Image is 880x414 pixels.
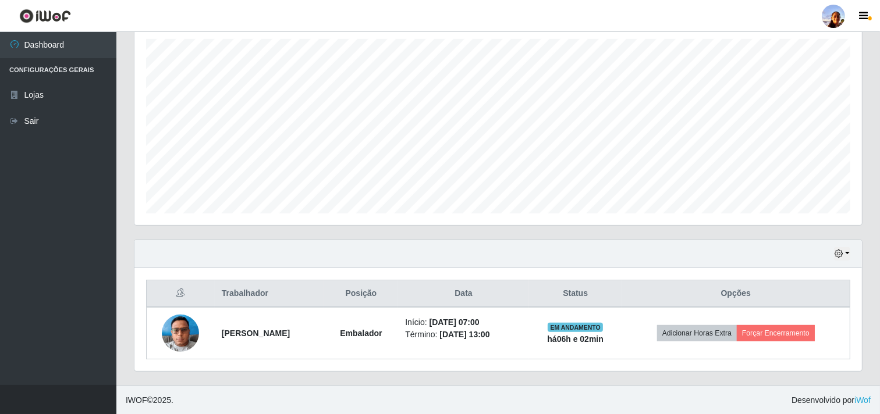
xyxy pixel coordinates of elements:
[222,329,290,338] strong: [PERSON_NAME]
[126,395,147,405] span: IWOF
[340,329,382,338] strong: Embalador
[657,325,737,341] button: Adicionar Horas Extra
[622,280,850,308] th: Opções
[405,316,521,329] li: Início:
[792,394,871,406] span: Desenvolvido por
[854,395,871,405] a: iWof
[19,9,71,23] img: CoreUI Logo
[548,323,603,332] span: EM ANDAMENTO
[215,280,324,308] th: Trabalhador
[126,394,173,406] span: © 2025 .
[430,317,480,327] time: [DATE] 07:00
[529,280,622,308] th: Status
[324,280,399,308] th: Posição
[547,334,604,344] strong: há 06 h e 02 min
[398,280,528,308] th: Data
[405,329,521,341] li: Término:
[439,330,489,339] time: [DATE] 13:00
[737,325,815,341] button: Forçar Encerramento
[162,308,199,358] img: 1728993932002.jpeg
